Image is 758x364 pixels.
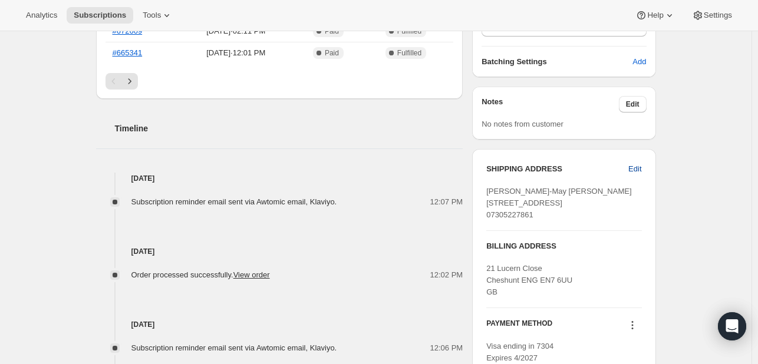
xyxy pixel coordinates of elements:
[482,120,563,128] span: No notes from customer
[482,96,619,112] h3: Notes
[67,7,133,24] button: Subscriptions
[628,163,641,175] span: Edit
[233,270,270,279] a: View order
[19,7,64,24] button: Analytics
[647,11,663,20] span: Help
[430,269,463,281] span: 12:02 PM
[486,240,641,252] h3: BILLING ADDRESS
[621,160,648,178] button: Edit
[625,52,653,71] button: Add
[486,264,572,296] span: 21 Lucern Close Cheshunt ENG EN7 6UU GB
[96,319,463,330] h4: [DATE]
[628,7,682,24] button: Help
[113,48,143,57] a: #665341
[632,56,646,68] span: Add
[325,27,339,36] span: Paid
[626,100,640,109] span: Edit
[131,343,337,352] span: Subscription reminder email sent via Awtomic email, Klaviyo.
[136,7,180,24] button: Tools
[430,196,463,208] span: 12:07 PM
[121,73,138,90] button: Next
[143,11,161,20] span: Tools
[482,56,632,68] h6: Batching Settings
[131,270,270,279] span: Order processed successfully.
[704,11,732,20] span: Settings
[718,312,746,340] div: Open Intercom Messenger
[397,27,421,36] span: Fulfilled
[486,163,628,175] h3: SHIPPING ADDRESS
[115,123,463,134] h2: Timeline
[96,173,463,184] h4: [DATE]
[74,11,126,20] span: Subscriptions
[325,48,339,58] span: Paid
[397,48,421,58] span: Fulfilled
[430,342,463,354] span: 12:06 PM
[106,73,454,90] nav: Pagination
[26,11,57,20] span: Analytics
[486,342,553,362] span: Visa ending in 7304 Expires 4/2027
[131,197,337,206] span: Subscription reminder email sent via Awtomic email, Klaviyo.
[181,47,292,59] span: [DATE] · 12:01 PM
[181,25,292,37] span: [DATE] · 02:11 PM
[619,96,647,112] button: Edit
[486,187,631,219] span: [PERSON_NAME]-May [PERSON_NAME] [STREET_ADDRESS] 07305227861
[486,319,552,335] h3: PAYMENT METHOD
[685,7,739,24] button: Settings
[96,246,463,257] h4: [DATE]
